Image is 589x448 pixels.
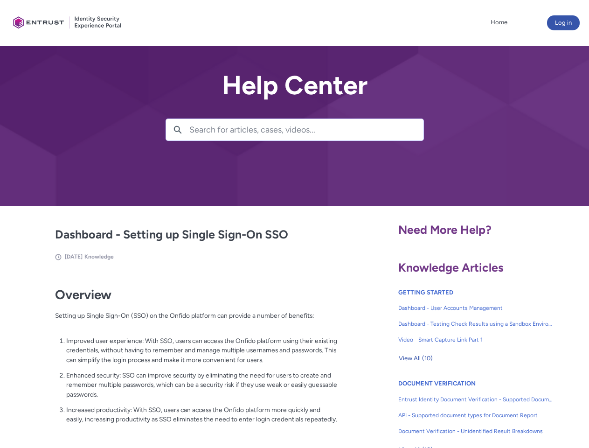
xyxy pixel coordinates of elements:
a: Home [488,15,510,29]
span: Dashboard - User Accounts Management [398,304,553,312]
a: Dashboard - Testing Check Results using a Sandbox Environment [398,316,553,332]
li: Knowledge [84,252,114,261]
input: Search for articles, cases, videos... [189,119,423,140]
button: View All (10) [398,351,433,366]
a: Video - Smart Capture Link Part 1 [398,332,553,348]
span: Need More Help? [398,223,492,237]
p: Improved user experience: With SSO, users can access the Onfido platform using their existing cre... [66,336,338,365]
span: [DATE] [65,253,83,260]
span: View All (10) [399,351,433,365]
button: Search [166,119,189,140]
a: GETTING STARTED [398,289,453,296]
h2: Help Center [166,71,424,100]
span: Video - Smart Capture Link Part 1 [398,336,553,344]
span: Knowledge Articles [398,260,504,274]
strong: Overview [55,287,111,302]
a: Dashboard - User Accounts Management [398,300,553,316]
button: Log in [547,15,580,30]
h2: Dashboard - Setting up Single Sign-On SSO [55,226,338,244]
span: Dashboard - Testing Check Results using a Sandbox Environment [398,320,553,328]
p: Setting up Single Sign-On (SSO) on the Onfido platform can provide a number of benefits: [55,311,338,330]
